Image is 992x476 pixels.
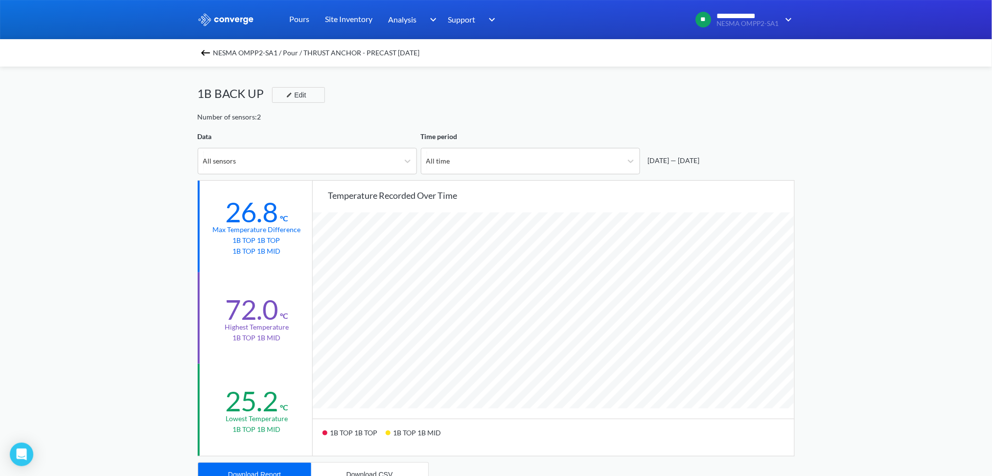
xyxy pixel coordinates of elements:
[389,13,417,25] span: Analysis
[10,443,33,466] div: Open Intercom Messenger
[225,322,289,333] div: Highest temperature
[198,112,261,122] div: Number of sensors: 2
[233,333,281,343] p: 1B TOP 1B MID
[483,14,498,25] img: downArrow.svg
[226,413,288,424] div: Lowest temperature
[198,13,254,26] img: logo_ewhite.svg
[225,293,278,326] div: 72.0
[213,46,420,60] span: NESMA OMPP2-SA1 / Pour / THRUST ANCHOR - PRECAST [DATE]
[286,92,292,98] img: edit-icon.svg
[272,87,325,103] button: Edit
[386,425,449,448] div: 1B TOP 1B MID
[225,195,278,229] div: 26.8
[423,14,439,25] img: downArrow.svg
[200,47,211,59] img: backspace.svg
[233,424,281,435] p: 1B TOP 1B MID
[203,156,236,167] div: All sensors
[198,84,272,103] div: 1B BACK UP
[779,14,795,25] img: downArrow.svg
[282,89,308,101] div: Edit
[421,131,640,142] div: Time period
[233,246,281,257] p: 1B TOP 1B MID
[213,224,301,235] div: Max temperature difference
[233,235,281,246] p: 1B TOP 1B TOP
[328,189,794,202] div: Temperature recorded over time
[323,425,386,448] div: 1B TOP 1B TOP
[426,156,450,167] div: All time
[644,155,700,166] div: [DATE] — [DATE]
[448,13,476,25] span: Support
[717,20,779,27] span: NESMA OMPP2-SA1
[198,131,417,142] div: Data
[225,384,278,418] div: 25.2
